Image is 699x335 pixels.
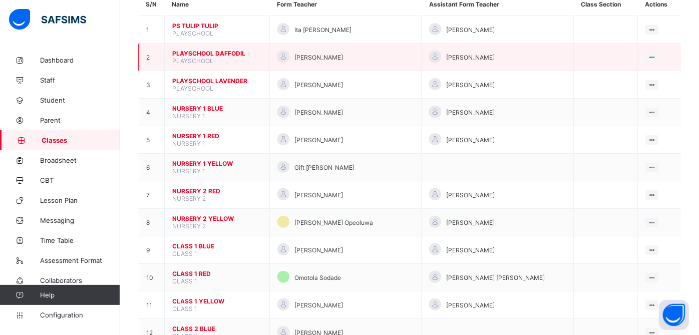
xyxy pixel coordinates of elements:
[139,209,165,236] td: 8
[40,156,120,164] span: Broadsheet
[40,216,120,224] span: Messaging
[40,291,120,299] span: Help
[9,9,86,30] img: safsims
[446,274,545,281] span: [PERSON_NAME] [PERSON_NAME]
[659,300,689,330] button: Open asap
[172,85,213,92] span: PLAYSCHOOL
[172,250,197,257] span: CLASS 1
[172,30,213,37] span: PLAYSCHOOL
[172,297,262,305] span: CLASS 1 YELLOW
[139,44,165,71] td: 2
[172,277,197,285] span: CLASS 1
[294,136,343,144] span: [PERSON_NAME]
[172,187,262,195] span: NURSERY 2 RED
[40,256,120,264] span: Assessment Format
[172,132,262,140] span: NURSERY 1 RED
[172,215,262,222] span: NURSERY 2 YELLOW
[172,50,262,57] span: PLAYSCHOOL DAFFODIL
[446,81,495,89] span: [PERSON_NAME]
[446,219,495,226] span: [PERSON_NAME]
[446,246,495,254] span: [PERSON_NAME]
[294,274,341,281] span: Omotola Sodade
[446,54,495,61] span: [PERSON_NAME]
[172,160,262,167] span: NURSERY 1 YELLOW
[446,301,495,309] span: [PERSON_NAME]
[294,246,343,254] span: [PERSON_NAME]
[172,325,262,332] span: CLASS 2 BLUE
[172,195,206,202] span: NURSERY 2
[294,109,343,116] span: [PERSON_NAME]
[446,26,495,34] span: [PERSON_NAME]
[139,236,165,264] td: 9
[172,22,262,30] span: PS TULIP TULIP
[139,154,165,181] td: 6
[294,54,343,61] span: [PERSON_NAME]
[40,96,120,104] span: Student
[40,176,120,184] span: CBT
[40,56,120,64] span: Dashboard
[172,105,262,112] span: NURSERY 1 BLUE
[446,109,495,116] span: [PERSON_NAME]
[40,311,120,319] span: Configuration
[294,219,373,226] span: [PERSON_NAME] Opeoluwa
[172,242,262,250] span: CLASS 1 BLUE
[172,167,205,175] span: NURSERY 1
[294,191,343,199] span: [PERSON_NAME]
[172,140,205,147] span: NURSERY 1
[294,81,343,89] span: [PERSON_NAME]
[446,191,495,199] span: [PERSON_NAME]
[172,57,213,65] span: PLAYSCHOOL
[139,126,165,154] td: 5
[172,305,197,312] span: CLASS 1
[139,181,165,209] td: 7
[172,112,205,120] span: NURSERY 1
[172,77,262,85] span: PLAYSCHOOL LAVENDER
[294,164,355,171] span: Gift [PERSON_NAME]
[139,71,165,99] td: 3
[139,264,165,291] td: 10
[139,16,165,44] td: 1
[42,136,120,144] span: Classes
[40,116,120,124] span: Parent
[40,236,120,244] span: Time Table
[446,136,495,144] span: [PERSON_NAME]
[172,222,206,230] span: NURSERY 2
[40,76,120,84] span: Staff
[294,26,352,34] span: Ita [PERSON_NAME]
[40,276,120,284] span: Collaborators
[139,99,165,126] td: 4
[139,291,165,319] td: 11
[40,196,120,204] span: Lesson Plan
[294,301,343,309] span: [PERSON_NAME]
[172,270,262,277] span: CLASS 1 RED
